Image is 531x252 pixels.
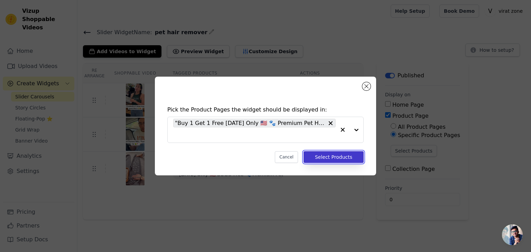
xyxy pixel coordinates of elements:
[304,151,364,163] button: Select Products
[502,224,523,245] a: Open chat
[275,151,298,163] button: Cancel
[175,119,326,127] span: "Buy 1 Get 1 Free [DATE] Only 🇺🇸 🐾 Premium Pet Hair Remover Gloves™ – Ends Tonight!"
[167,106,364,114] h4: Pick the Product Pages the widget should be displayed in:
[362,82,371,90] button: Close modal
